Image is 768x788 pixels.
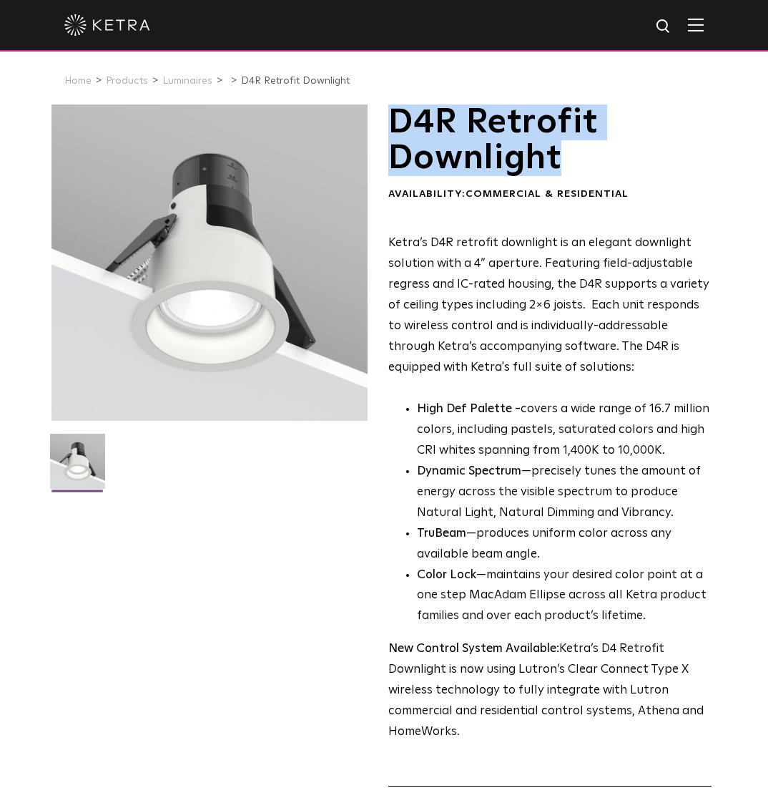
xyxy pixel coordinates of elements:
div: Availability: [388,188,712,202]
img: ketra-logo-2019-white [64,14,150,36]
span: Commercial & Residential [466,189,629,199]
img: search icon [655,18,673,36]
p: Ketra’s D4R retrofit downlight is an elegant downlight solution with a 4” aperture. Featuring fie... [388,233,712,378]
a: Luminaires [162,76,212,86]
img: Hamburger%20Nav.svg [688,18,704,31]
p: covers a wide range of 16.7 million colors, including pastels, saturated colors and high CRI whit... [417,399,712,462]
strong: High Def Palette - [417,403,521,415]
strong: Color Lock [417,569,476,581]
a: Home [64,76,92,86]
strong: Dynamic Spectrum [417,465,521,477]
li: —precisely tunes the amount of energy across the visible spectrum to produce Natural Light, Natur... [417,462,712,524]
img: D4R Retrofit Downlight [50,434,105,500]
a: D4R Retrofit Downlight [241,76,350,86]
strong: TruBeam [417,527,466,540]
li: —maintains your desired color point at a one step MacAdam Ellipse across all Ketra product famili... [417,565,712,628]
h1: D4R Retrofit Downlight [388,104,712,177]
strong: New Control System Available: [388,643,559,655]
a: Products [106,76,148,86]
p: Ketra’s D4 Retrofit Downlight is now using Lutron’s Clear Connect Type X wireless technology to f... [388,639,712,742]
li: —produces uniform color across any available beam angle. [417,524,712,565]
